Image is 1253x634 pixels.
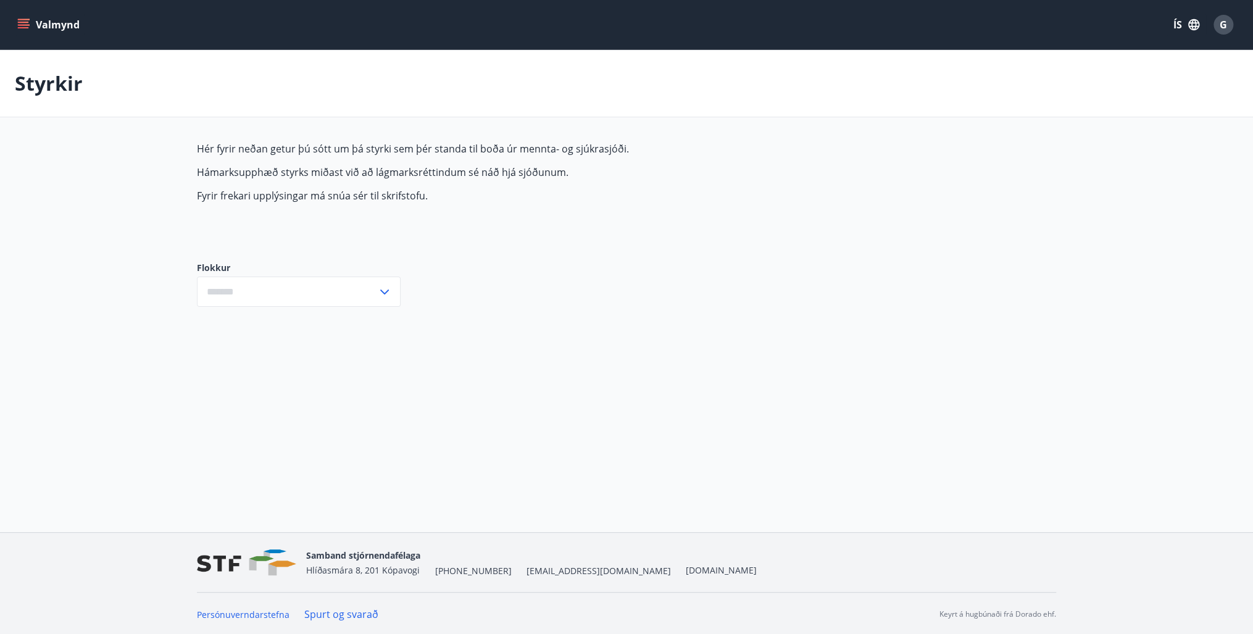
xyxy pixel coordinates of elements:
[435,565,512,577] span: [PHONE_NUMBER]
[306,549,420,561] span: Samband stjórnendafélaga
[306,564,420,576] span: Hlíðasmára 8, 201 Kópavogi
[939,609,1056,620] p: Keyrt á hugbúnaði frá Dorado ehf.
[1209,10,1238,40] button: G
[197,609,289,620] a: Persónuverndarstefna
[15,70,83,97] p: Styrkir
[197,549,296,576] img: vjCaq2fThgY3EUYqSgpjEiBg6WP39ov69hlhuPVN.png
[1167,14,1206,36] button: ÍS
[304,607,378,621] a: Spurt og svarað
[197,165,780,179] p: Hámarksupphæð styrks miðast við að lágmarksréttindum sé náð hjá sjóðunum.
[15,14,85,36] button: menu
[686,564,757,576] a: [DOMAIN_NAME]
[527,565,671,577] span: [EMAIL_ADDRESS][DOMAIN_NAME]
[197,189,780,202] p: Fyrir frekari upplýsingar má snúa sér til skrifstofu.
[1220,18,1227,31] span: G
[197,262,401,274] label: Flokkur
[197,142,780,156] p: Hér fyrir neðan getur þú sótt um þá styrki sem þér standa til boða úr mennta- og sjúkrasjóði.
